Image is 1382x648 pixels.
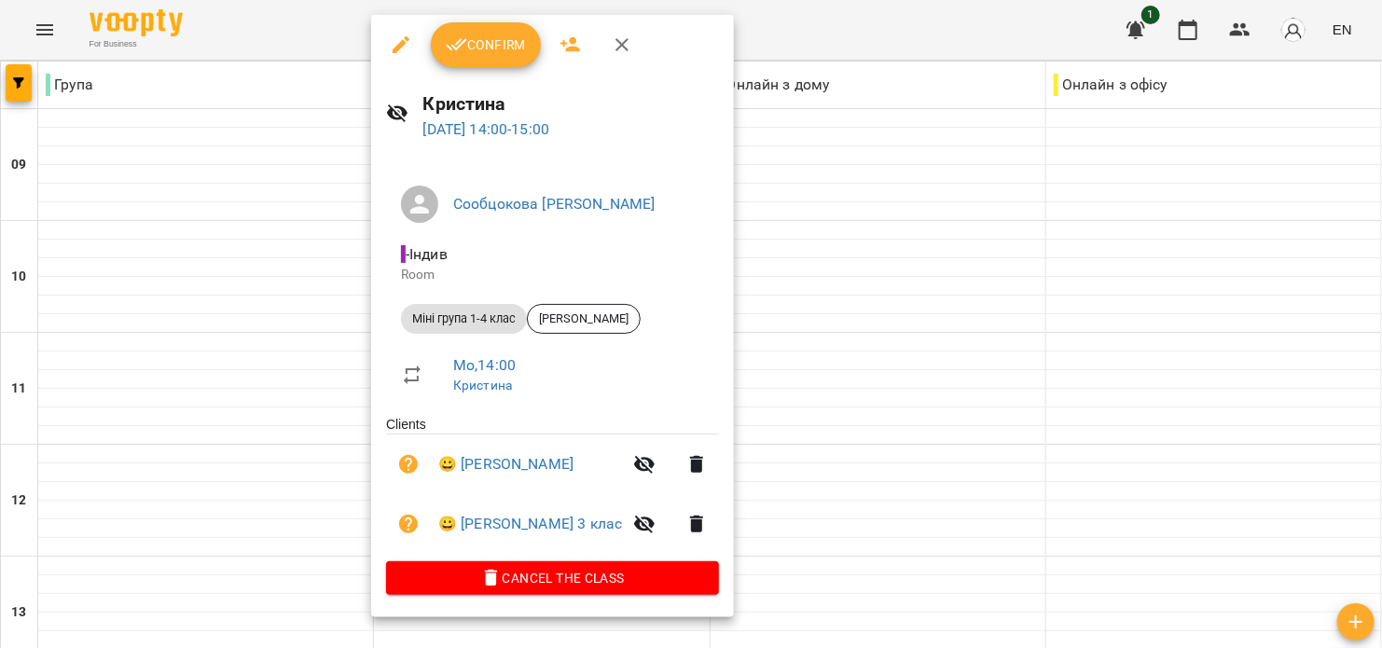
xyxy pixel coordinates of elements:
a: Mo , 14:00 [453,356,516,374]
span: - Індив [401,245,451,263]
a: 😀 [PERSON_NAME] 3 клас [438,513,622,535]
span: Confirm [446,34,526,56]
a: Сообцокова [PERSON_NAME] [453,195,656,213]
p: Room [401,266,704,284]
span: [PERSON_NAME] [528,310,640,327]
a: [DATE] 14:00-15:00 [423,120,550,138]
h6: Кристина [423,90,719,118]
span: Cancel the class [401,567,704,589]
button: Cancel the class [386,561,719,595]
div: [PERSON_NAME] [527,304,641,334]
a: Кристина [453,378,512,393]
span: Міні група 1-4 клас [401,310,527,327]
button: Unpaid. Bill the attendance? [386,502,431,546]
button: Confirm [431,22,541,67]
a: 😀 [PERSON_NAME] [438,453,574,476]
ul: Clients [386,415,719,560]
